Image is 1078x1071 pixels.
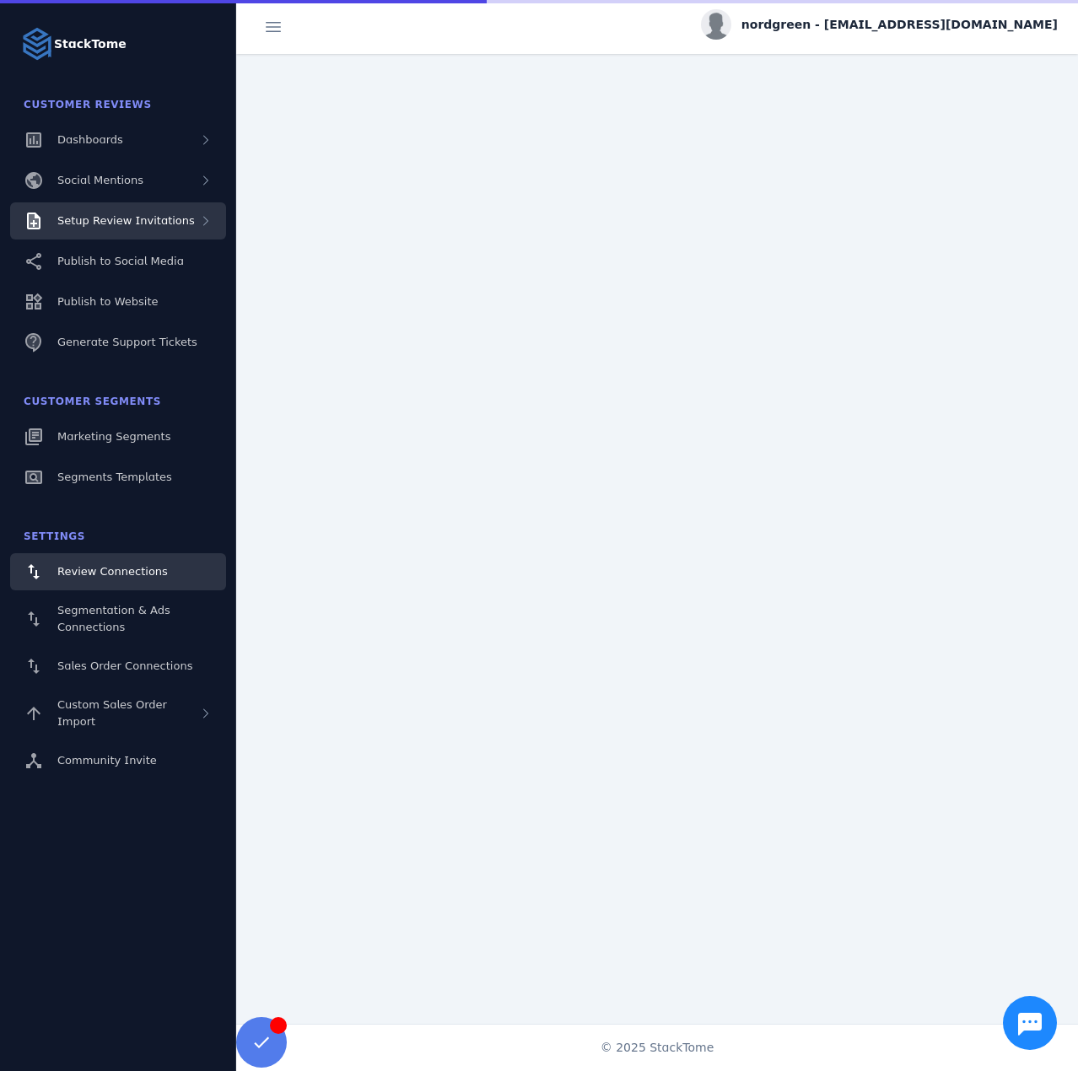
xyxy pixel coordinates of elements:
strong: StackTome [54,35,127,53]
span: Community Invite [57,754,157,767]
a: Marketing Segments [10,418,226,455]
span: Publish to Social Media [57,255,184,267]
span: Custom Sales Order Import [57,698,167,728]
span: Dashboards [57,133,123,146]
span: Segments Templates [57,471,172,483]
a: Publish to Website [10,283,226,320]
span: Social Mentions [57,174,143,186]
span: Customer Reviews [24,99,152,110]
button: nordgreen - [EMAIL_ADDRESS][DOMAIN_NAME] [701,9,1058,40]
span: nordgreen - [EMAIL_ADDRESS][DOMAIN_NAME] [741,16,1058,34]
span: Generate Support Tickets [57,336,197,348]
a: Publish to Social Media [10,243,226,280]
span: Segmentation & Ads Connections [57,604,170,633]
span: Review Connections [57,565,168,578]
span: Marketing Segments [57,430,170,443]
a: Review Connections [10,553,226,590]
a: Segments Templates [10,459,226,496]
span: Setup Review Invitations [57,214,195,227]
span: © 2025 StackTome [601,1039,714,1057]
img: profile.jpg [701,9,731,40]
span: Sales Order Connections [57,659,192,672]
span: Settings [24,530,85,542]
img: Logo image [20,27,54,61]
a: Generate Support Tickets [10,324,226,361]
span: Publish to Website [57,295,158,308]
a: Sales Order Connections [10,648,226,685]
a: Segmentation & Ads Connections [10,594,226,644]
a: Community Invite [10,742,226,779]
span: Customer Segments [24,396,161,407]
